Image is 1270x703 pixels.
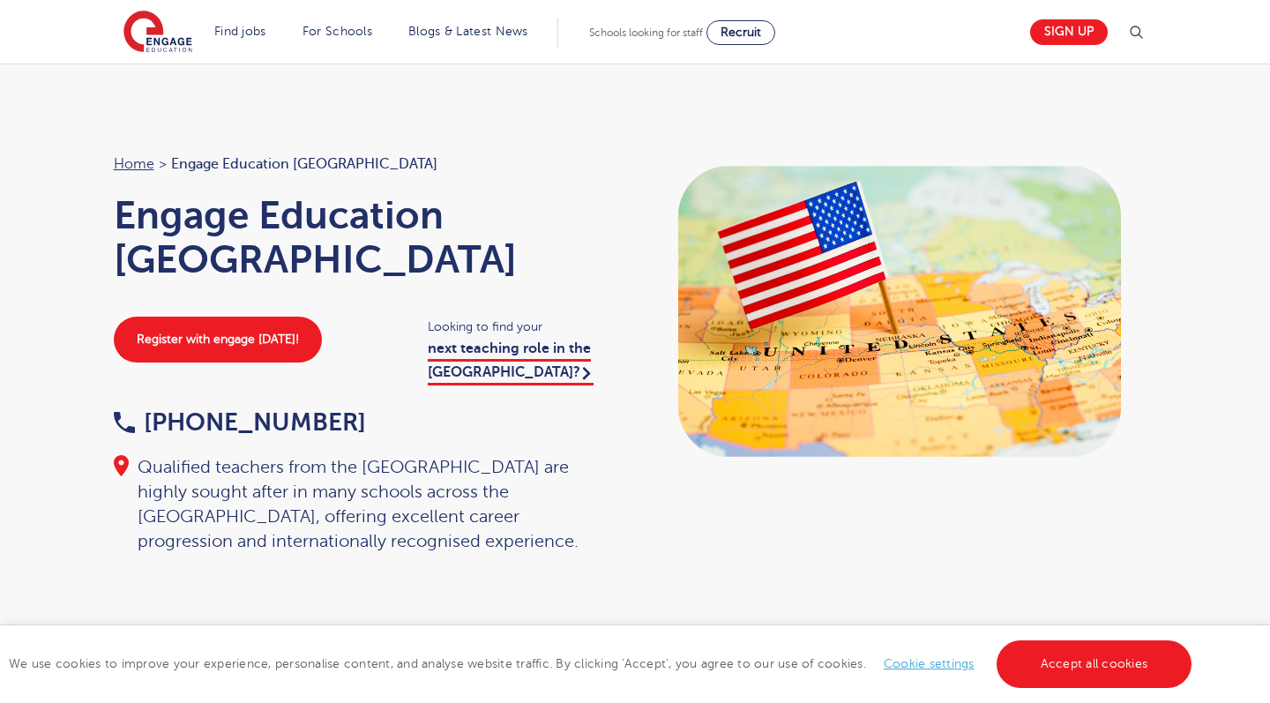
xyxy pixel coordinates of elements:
[428,317,617,337] span: Looking to find your
[114,317,322,363] a: Register with engage [DATE]!
[114,156,154,172] a: Home
[171,153,437,176] span: Engage Education [GEOGRAPHIC_DATA]
[114,193,618,281] h1: Engage Education [GEOGRAPHIC_DATA]
[303,25,372,38] a: For Schools
[9,657,1196,670] span: We use cookies to improve your experience, personalise content, and analyse website traffic. By c...
[706,20,775,45] a: Recruit
[589,26,703,39] span: Schools looking for staff
[884,657,975,670] a: Cookie settings
[159,156,167,172] span: >
[114,455,618,554] div: Qualified teachers from the [GEOGRAPHIC_DATA] are highly sought after in many schools across the ...
[428,340,594,385] a: next teaching role in the [GEOGRAPHIC_DATA]?
[114,153,618,176] nav: breadcrumb
[123,11,192,55] img: Engage Education
[1030,19,1108,45] a: Sign up
[214,25,266,38] a: Find jobs
[721,26,761,39] span: Recruit
[114,408,366,436] a: [PHONE_NUMBER]
[408,25,528,38] a: Blogs & Latest News
[997,640,1192,688] a: Accept all cookies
